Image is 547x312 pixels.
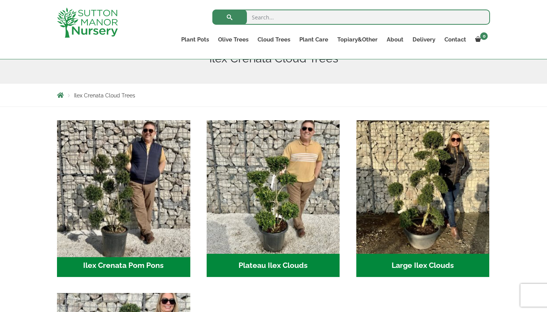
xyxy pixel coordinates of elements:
[440,34,471,45] a: Contact
[213,34,253,45] a: Olive Trees
[253,34,295,45] a: Cloud Trees
[177,34,213,45] a: Plant Pots
[295,34,333,45] a: Plant Care
[207,254,340,277] h2: Plateau Ilex Clouds
[471,34,490,45] a: 0
[356,254,490,277] h2: Large Ilex Clouds
[207,120,340,277] a: Visit product category Plateau Ilex Clouds
[333,34,382,45] a: Topiary&Other
[212,10,490,25] input: Search...
[382,34,408,45] a: About
[57,92,490,98] nav: Breadcrumbs
[74,92,135,99] span: Ilex Crenata Cloud Trees
[207,120,340,254] img: Plateau Ilex Clouds
[356,120,490,254] img: Large Ilex Clouds
[57,8,118,38] img: logo
[408,34,440,45] a: Delivery
[480,32,488,40] span: 0
[54,117,193,257] img: Ilex Crenata Pom Pons
[57,120,190,277] a: Visit product category Ilex Crenata Pom Pons
[356,120,490,277] a: Visit product category Large Ilex Clouds
[57,254,190,277] h2: Ilex Crenata Pom Pons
